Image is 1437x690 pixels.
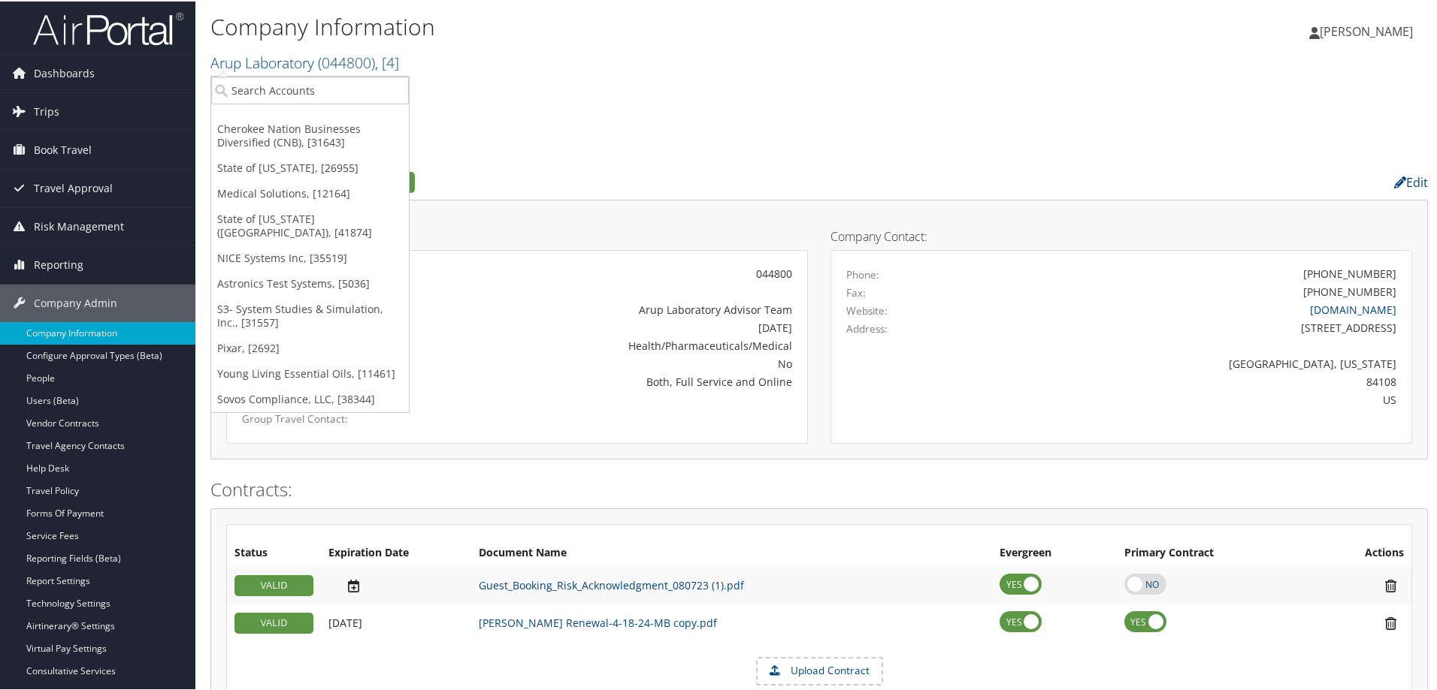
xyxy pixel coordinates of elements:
div: VALID [234,611,313,632]
th: Document Name [471,538,992,565]
div: Add/Edit Date [328,615,464,628]
a: Medical Solutions, [12164] [211,179,409,205]
input: Search Accounts [211,75,409,103]
h4: Company Contact: [830,229,1412,241]
label: Fax: [846,284,866,299]
a: [DOMAIN_NAME] [1310,301,1396,315]
div: Both, Full Service and Online [433,372,792,388]
a: State of [US_STATE], [26955] [211,154,409,179]
a: Edit [1394,173,1428,189]
span: Reporting [34,245,83,282]
div: [PHONE_NUMBER] [1303,282,1396,298]
th: Actions [1311,538,1411,565]
div: Add/Edit Date [328,577,464,592]
label: Website: [846,302,888,317]
a: Arup Laboratory [210,51,399,71]
div: Arup Laboratory Advisor Team [433,300,792,316]
a: Young Living Essential Oils, [11461] [211,360,409,385]
span: Risk Management [34,206,124,244]
th: Status [227,538,321,565]
span: [PERSON_NAME] [1320,22,1413,38]
span: Trips [34,92,59,129]
label: Upload Contract [758,657,882,682]
label: Address: [846,320,888,335]
div: [GEOGRAPHIC_DATA], [US_STATE] [990,354,1397,370]
div: US [990,390,1397,406]
div: VALID [234,574,313,595]
a: [PERSON_NAME] [1309,8,1428,53]
span: , [ 4 ] [375,51,399,71]
span: Travel Approval [34,168,113,206]
th: Primary Contract [1117,538,1311,565]
div: 044800 [433,264,792,280]
a: Guest_Booking_Risk_Acknowledgment_080723 (1).pdf [479,577,744,591]
a: [PERSON_NAME] Renewal-4-18-24-MB copy.pdf [479,614,717,628]
i: Remove Contract [1378,577,1404,592]
h4: Account Details: [226,229,808,241]
th: Evergreen [992,538,1116,565]
th: Expiration Date [321,538,471,565]
div: [DATE] [433,318,792,334]
div: Health/Pharmaceuticals/Medical [433,336,792,352]
div: [STREET_ADDRESS] [990,318,1397,334]
a: Pixar, [2692] [211,334,409,360]
label: Group Travel Contact: [242,410,410,425]
a: Astronics Test Systems, [5036] [211,270,409,295]
h2: Contracts: [210,475,1428,501]
a: NICE Systems Inc, [35519] [211,244,409,270]
label: Phone: [846,266,879,281]
div: No [433,354,792,370]
i: Remove Contract [1378,614,1404,630]
span: ( 044800 ) [318,51,375,71]
img: airportal-logo.png [33,10,183,45]
div: 84108 [990,372,1397,388]
span: [DATE] [328,614,362,628]
h1: Company Information [210,10,1022,41]
span: Book Travel [34,130,92,167]
a: State of [US_STATE] ([GEOGRAPHIC_DATA]), [41874] [211,205,409,244]
h2: Company Profile: [210,167,1015,193]
span: Dashboards [34,53,95,91]
a: Cherokee Nation Businesses Diversified (CNB), [31643] [211,115,409,154]
a: Sovos Compliance, LLC, [38344] [211,385,409,411]
span: Company Admin [34,283,117,321]
div: [PHONE_NUMBER] [1303,264,1396,280]
a: S3- System Studies & Simulation, Inc., [31557] [211,295,409,334]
